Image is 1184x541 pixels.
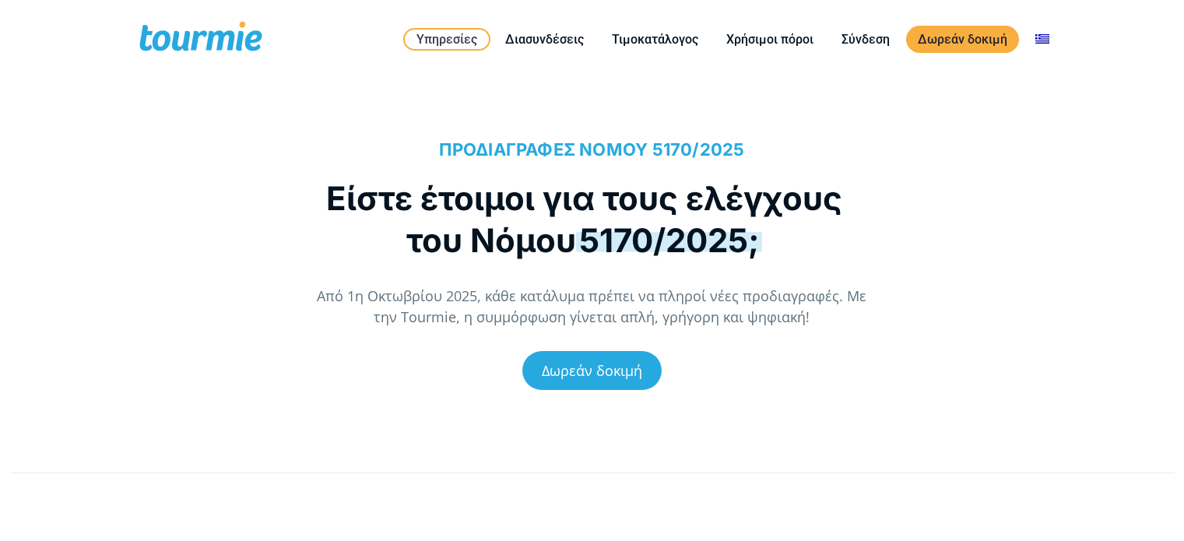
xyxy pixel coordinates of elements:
a: Υπηρεσίες [403,28,490,51]
p: Από 1η Οκτωβρίου 2025, κάθε κατάλυμα πρέπει να πληροί νέες προδιαγραφές. Με την Tourmie, η συμμόρ... [310,286,874,328]
a: Τιμοκατάλογος [600,30,710,49]
a: Διασυνδέσεις [494,30,596,49]
a: Δωρεάν δοκιμή [906,26,1019,53]
h1: Είστε έτοιμοι για τους ελέγχους του Νόμου [310,177,859,262]
a: Αλλαγή σε [1024,30,1061,49]
a: Δωρεάν δοκιμή [522,351,662,390]
span: 5170/2025; [576,220,762,260]
span: ΠΡΟΔΙΑΓΡΑΦΕΣ ΝΟΜΟΥ 5170/2025 [439,139,744,160]
a: Σύνδεση [830,30,901,49]
a: Χρήσιμοι πόροι [715,30,825,49]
